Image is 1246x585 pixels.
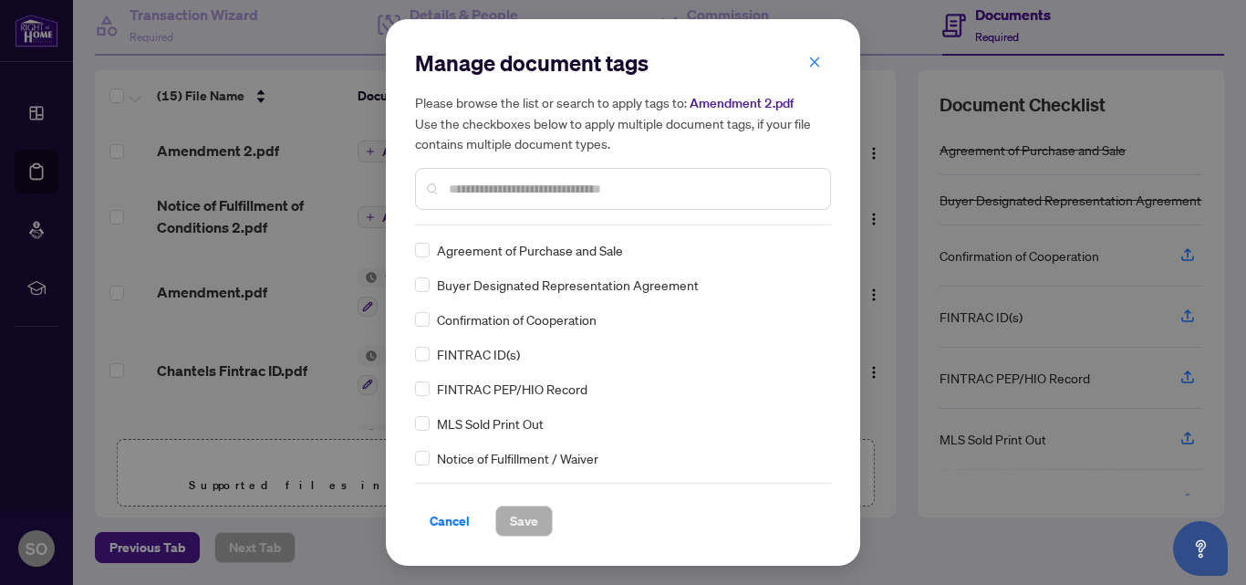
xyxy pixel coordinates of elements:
span: Agreement of Purchase and Sale [437,240,623,260]
span: FINTRAC ID(s) [437,344,520,364]
span: Notice of Fulfillment / Waiver [437,448,598,468]
span: Confirmation of Cooperation [437,309,597,329]
h2: Manage document tags [415,48,831,78]
button: Save [495,506,553,537]
span: FINTRAC PEP/HIO Record [437,379,587,399]
span: close [808,56,821,68]
button: Cancel [415,506,484,537]
span: MLS Sold Print Out [437,413,544,434]
span: Cancel [430,507,470,536]
span: Buyer Designated Representation Agreement [437,275,699,295]
h5: Please browse the list or search to apply tags to: Use the checkboxes below to apply multiple doc... [415,92,831,153]
button: Open asap [1173,521,1228,576]
span: Amendment 2.pdf [690,95,794,111]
